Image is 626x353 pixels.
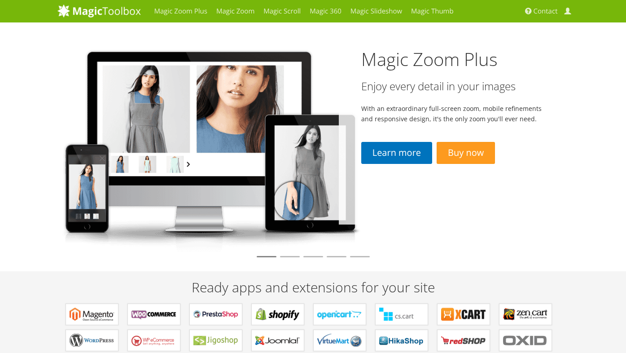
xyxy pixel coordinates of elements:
p: With an extraordinary full-screen zoom, mobile refinements and responsive design, it's the only z... [361,103,547,124]
b: Extensions for OXID [503,334,548,347]
a: Magic Zoom Plus [361,47,498,71]
h3: Enjoy every detail in your images [361,80,547,92]
img: magiczoomplus2-tablet.png [57,43,362,252]
b: Components for redSHOP [441,334,486,347]
a: Plugins for WordPress [66,330,118,351]
a: Plugins for Jigoshop [189,330,242,351]
a: Buy now [437,142,495,164]
b: Plugins for WordPress [70,334,114,347]
a: Modules for OpenCart [313,304,366,325]
a: Plugins for WP e-Commerce [127,330,180,351]
span: Contact [534,7,558,16]
b: Plugins for Zen Cart [503,308,548,321]
a: Learn more [361,142,432,164]
h2: Ready apps and extensions for your site [57,280,569,295]
b: Components for Joomla [255,334,300,347]
b: Apps for Shopify [255,308,300,321]
img: MagicToolbox.com - Image tools for your website [57,4,141,18]
a: Add-ons for CS-Cart [375,304,428,325]
b: Components for VirtueMart [317,334,362,347]
a: Extensions for OXID [499,330,552,351]
a: Extensions for Magento [66,304,118,325]
a: Apps for Shopify [251,304,304,325]
b: Modules for PrestaShop [193,308,238,321]
a: Modules for X-Cart [437,304,490,325]
b: Add-ons for CS-Cart [379,308,424,321]
a: Modules for PrestaShop [189,304,242,325]
b: Components for HikaShop [379,334,424,347]
b: Extensions for Magento [70,308,114,321]
b: Plugins for WP e-Commerce [131,334,176,347]
a: Components for Joomla [251,330,304,351]
a: Components for VirtueMart [313,330,366,351]
a: Components for redSHOP [437,330,490,351]
b: Modules for OpenCart [317,308,362,321]
b: Plugins for WooCommerce [131,308,176,321]
a: Plugins for Zen Cart [499,304,552,325]
b: Plugins for Jigoshop [193,334,238,347]
a: Components for HikaShop [375,330,428,351]
b: Modules for X-Cart [441,308,486,321]
a: Plugins for WooCommerce [127,304,180,325]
